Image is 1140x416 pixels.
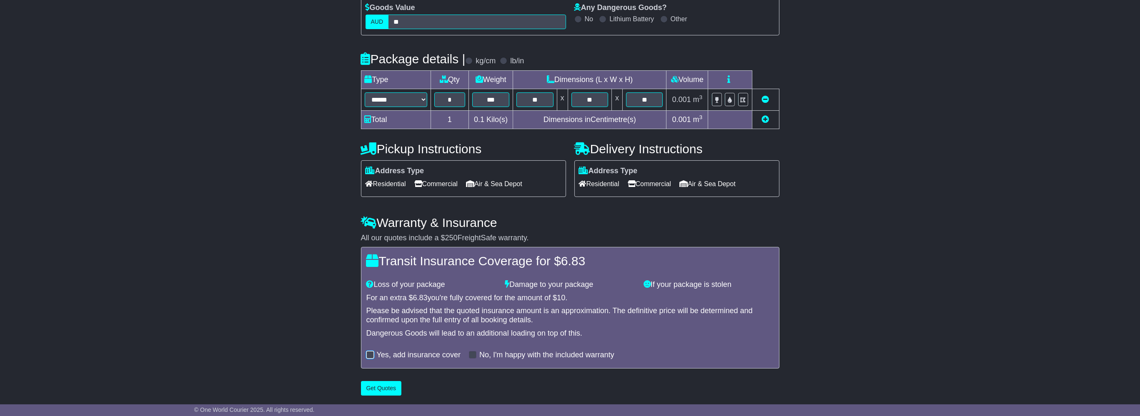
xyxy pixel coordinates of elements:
[469,110,513,129] td: Kilo(s)
[366,167,424,176] label: Address Type
[609,15,654,23] label: Lithium Battery
[574,142,779,156] h4: Delivery Instructions
[361,142,566,156] h4: Pickup Instructions
[510,57,524,66] label: lb/in
[366,294,774,303] div: For an extra $ you're fully covered for the amount of $ .
[414,177,458,190] span: Commercial
[699,114,703,120] sup: 3
[361,52,466,66] h4: Package details |
[671,15,687,23] label: Other
[474,115,484,124] span: 0.1
[194,406,315,413] span: © One World Courier 2025. All rights reserved.
[672,95,691,104] span: 0.001
[366,254,774,268] h4: Transit Insurance Coverage for $
[579,167,638,176] label: Address Type
[579,177,619,190] span: Residential
[361,381,402,396] button: Get Quotes
[377,351,461,360] label: Yes, add insurance cover
[413,294,428,302] span: 6.83
[501,280,639,289] div: Damage to your package
[366,306,774,324] div: Please be advised that the quoted insurance amount is an approximation. The definitive price will...
[666,70,708,89] td: Volume
[612,89,623,110] td: x
[762,95,769,104] a: Remove this item
[479,351,614,360] label: No, I'm happy with the included warranty
[557,294,565,302] span: 10
[366,3,415,12] label: Goods Value
[513,110,666,129] td: Dimensions in Centimetre(s)
[639,280,778,289] div: If your package is stolen
[362,280,501,289] div: Loss of your package
[693,95,703,104] span: m
[469,70,513,89] td: Weight
[361,70,431,89] td: Type
[476,57,496,66] label: kg/cm
[679,177,736,190] span: Air & Sea Depot
[361,216,779,229] h4: Warranty & Insurance
[366,15,389,29] label: AUD
[762,115,769,124] a: Add new item
[361,234,779,243] div: All our quotes include a $ FreightSafe warranty.
[628,177,671,190] span: Commercial
[466,177,522,190] span: Air & Sea Depot
[513,70,666,89] td: Dimensions (L x W x H)
[431,70,469,89] td: Qty
[445,234,458,242] span: 250
[561,254,585,268] span: 6.83
[366,329,774,338] div: Dangerous Goods will lead to an additional loading on top of this.
[557,89,568,110] td: x
[431,110,469,129] td: 1
[672,115,691,124] span: 0.001
[574,3,667,12] label: Any Dangerous Goods?
[693,115,703,124] span: m
[361,110,431,129] td: Total
[366,177,406,190] span: Residential
[585,15,593,23] label: No
[699,94,703,100] sup: 3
